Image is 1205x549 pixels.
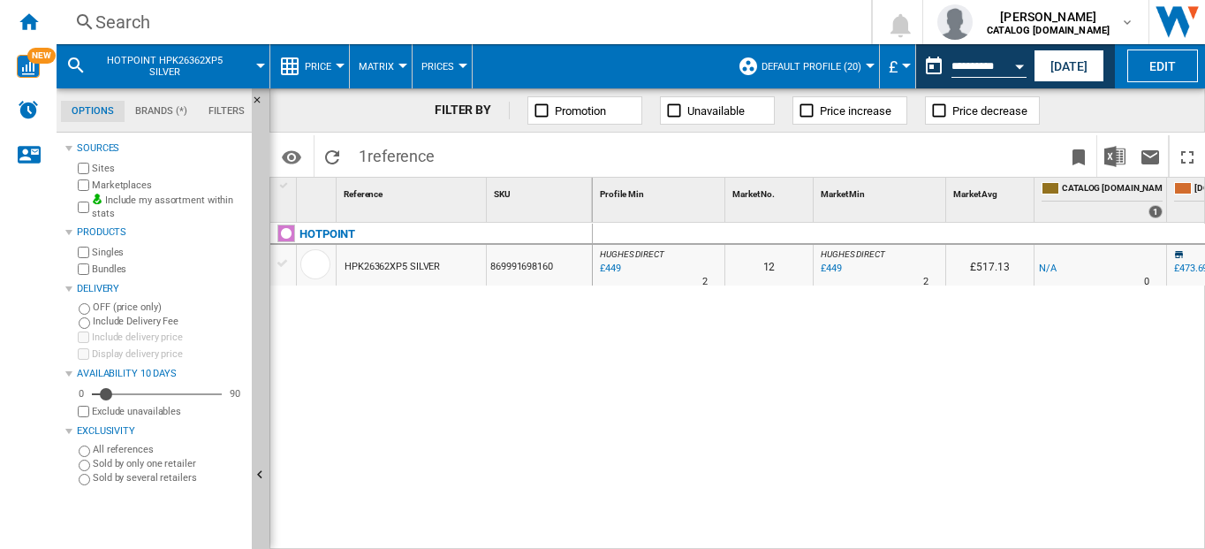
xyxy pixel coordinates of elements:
input: Sites [78,163,89,174]
span: Profile Min [600,189,644,199]
span: Price [305,61,331,72]
input: Marketplaces [78,179,89,191]
div: CATALOG [DOMAIN_NAME] 1 offers sold by CATALOG BEKO.UK [1038,178,1166,222]
div: Default profile (20) [738,44,870,88]
div: 0 [74,387,88,400]
button: [DATE] [1034,50,1104,82]
div: SKU Sort None [490,178,592,205]
label: Include delivery price [92,331,245,344]
span: Market Avg [953,189,997,199]
button: Promotion [527,96,642,125]
img: mysite-bg-18x18.png [92,194,102,204]
label: Exclude unavailables [92,405,245,418]
div: Sort None [729,178,813,205]
span: CATALOG [DOMAIN_NAME] [1062,182,1163,197]
div: Search [95,10,825,34]
span: Price increase [820,104,891,118]
md-menu: Currency [880,44,916,88]
div: Last updated : Thursday, 18 September 2025 23:00 [818,260,842,278]
md-tab-item: Options [61,101,125,122]
div: Sort None [340,178,486,205]
span: HUGHES DIRECT [821,249,885,259]
span: Default profile (20) [762,61,861,72]
input: Display delivery price [78,406,89,417]
label: Include Delivery Fee [93,315,245,328]
div: Delivery Time : 0 day [1144,273,1149,291]
div: Sources [77,141,245,156]
button: md-calendar [916,49,951,84]
div: Sort None [817,178,945,205]
div: £517.13 [946,245,1034,286]
md-slider: Availability [92,385,222,403]
input: Include delivery price [78,332,89,343]
button: Bookmark this report [1061,135,1096,177]
input: Sold by only one retailer [79,460,90,471]
button: Default profile (20) [762,44,870,88]
label: Bundles [92,263,245,276]
button: Unavailable [660,96,775,125]
button: Reload [315,135,350,177]
span: reference [368,147,435,165]
span: Price decrease [952,104,1027,118]
input: Include my assortment within stats [78,196,89,218]
img: alerts-logo.svg [18,99,39,120]
img: profile.jpg [937,4,973,40]
span: SKU [494,189,511,199]
span: HUGHES DIRECT [600,249,664,259]
input: Include Delivery Fee [79,317,90,329]
button: Price increase [792,96,907,125]
input: Sold by several retailers [79,474,90,485]
div: Delivery [77,282,245,296]
span: [PERSON_NAME] [987,8,1110,26]
div: Market No. Sort None [729,178,813,205]
div: Sort None [950,178,1034,205]
label: OFF (price only) [93,301,245,314]
div: Delivery Time : 2 days [923,273,928,291]
div: Last updated : Thursday, 18 September 2025 23:00 [597,260,621,278]
span: Market Min [821,189,865,199]
div: Sort None [300,178,336,205]
div: N/A [1039,260,1057,278]
div: 90 [225,387,245,400]
img: excel-24x24.png [1104,146,1125,167]
label: Singles [92,246,245,259]
input: Display delivery price [78,348,89,360]
div: Products [77,225,245,240]
button: HOTPOINT HPK26362XP5 SILVER [94,44,254,88]
div: Availability 10 Days [77,367,245,381]
span: Prices [421,61,454,72]
div: Market Avg Sort None [950,178,1034,205]
button: Matrix [359,44,403,88]
div: Profile Min Sort None [596,178,724,205]
input: Singles [78,247,89,258]
input: All references [79,446,90,457]
button: Hide [252,88,273,120]
input: OFF (price only) [79,303,90,315]
button: Options [274,141,309,172]
label: Sites [92,162,245,175]
b: CATALOG [DOMAIN_NAME] [987,25,1110,36]
label: Marketplaces [92,179,245,192]
span: Market No. [732,189,775,199]
button: Prices [421,44,463,88]
div: Delivery Time : 2 days [702,273,708,291]
div: Click to filter on that brand [299,224,355,245]
div: £ [889,44,906,88]
div: HPK26362XP5 SILVER [345,247,440,287]
div: 12 [725,245,813,286]
span: Promotion [555,104,606,118]
md-tab-item: Brands (*) [125,101,198,122]
label: Sold by several retailers [93,471,245,484]
button: Edit [1127,50,1198,82]
span: Reference [344,189,383,199]
div: This report is based on a date in the past. [916,44,1030,88]
div: 869991698160 [487,245,592,286]
div: Reference Sort None [340,178,486,205]
label: Sold by only one retailer [93,457,245,470]
div: Sort None [596,178,724,205]
span: HOTPOINT HPK26362XP5 SILVER [94,55,236,78]
span: NEW [27,48,56,64]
